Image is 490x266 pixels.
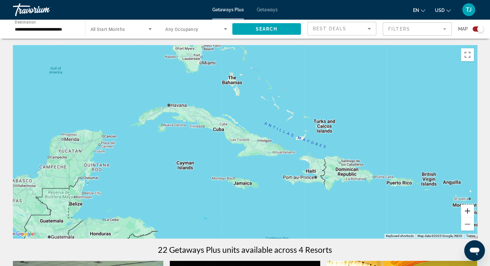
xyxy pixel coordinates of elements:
[313,26,346,31] span: Best Deals
[255,26,277,32] span: Search
[461,218,474,231] button: Zoom out
[413,8,419,13] span: en
[466,6,472,13] span: TJ
[14,230,36,238] img: Google
[212,7,244,12] a: Getaways Plus
[15,20,36,24] span: Destination
[165,27,198,32] span: Any Occupancy
[464,240,485,261] iframe: Button to launch messaging window
[14,230,36,238] a: Open this area in Google Maps (opens a new window)
[413,5,425,15] button: Change language
[232,23,301,35] button: Search
[435,8,445,13] span: USD
[461,204,474,217] button: Zoom in
[458,24,468,33] span: Map
[466,234,475,238] a: Terms (opens in new tab)
[461,48,474,61] button: Toggle fullscreen view
[435,5,451,15] button: Change currency
[418,234,462,238] span: Map data ©2025 Google, INEGI
[383,22,452,36] button: Filter
[91,27,125,32] span: All Start Months
[460,3,477,16] button: User Menu
[313,25,371,33] mat-select: Sort by
[13,1,77,18] a: Travorium
[386,234,414,238] button: Keyboard shortcuts
[158,245,332,254] h1: 22 Getaways Plus units available across 4 Resorts
[257,7,278,12] a: Getaways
